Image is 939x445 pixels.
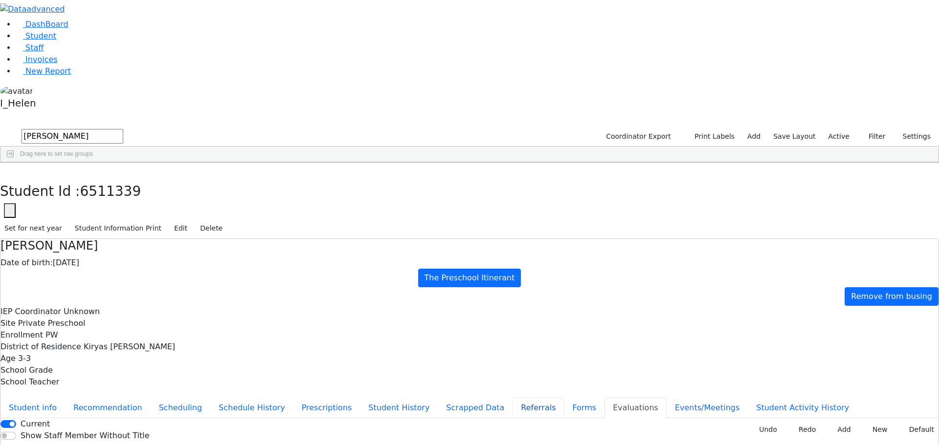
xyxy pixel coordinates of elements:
label: Age [0,353,16,364]
button: Student Information Print [70,221,166,236]
span: Remove from busing [851,292,932,301]
input: Search [22,129,123,144]
button: Scrapped Data [438,398,513,418]
a: Remove from busing [845,287,939,306]
h4: [PERSON_NAME] [0,239,939,253]
a: Staff [16,43,44,52]
button: Scheduling [151,398,210,418]
button: Delete [196,221,227,236]
span: Drag here to set row groups [20,150,93,157]
button: Recommendation [65,398,151,418]
button: Student History [360,398,438,418]
button: Undo [748,422,782,437]
button: Schedule History [210,398,293,418]
a: Student [16,31,56,41]
span: 6511339 [80,183,141,199]
button: New [862,422,892,437]
button: Student info [0,398,65,418]
span: Kiryas [PERSON_NAME] [84,342,175,351]
label: IEP Coordinator [0,306,61,318]
label: Enrollment [0,329,43,341]
label: Current [21,418,50,430]
button: Print Labels [683,129,739,144]
span: DashBoard [25,20,68,29]
span: Unknown [64,307,100,316]
button: Save Layout [769,129,820,144]
a: New Report [16,66,71,76]
button: Filter [856,129,890,144]
div: [DATE] [0,257,939,269]
span: Student [25,31,56,41]
span: Staff [25,43,44,52]
a: Invoices [16,55,58,64]
button: Forms [564,398,604,418]
button: Evaluations [604,398,667,418]
span: PW [45,330,58,339]
label: School Grade [0,364,53,376]
a: The Preschool Itinerant [418,269,521,287]
button: Default [898,422,939,437]
button: Redo [788,422,820,437]
button: Edit [170,221,192,236]
label: District of Residence [0,341,81,353]
a: DashBoard [16,20,68,29]
label: School Teacher [0,376,59,388]
label: Show Staff Member Without Title [21,430,149,442]
button: Coordinator Export [600,129,675,144]
span: Invoices [25,55,58,64]
span: New Report [25,66,71,76]
button: Prescriptions [293,398,360,418]
label: Date of birth: [0,257,53,269]
span: Private Preschool [18,318,86,328]
button: Student Activity History [748,398,857,418]
button: Settings [890,129,935,144]
button: Events/Meetings [667,398,748,418]
span: 3-3 [18,354,31,363]
label: Site [0,318,16,329]
button: Add [827,422,855,437]
a: Add [743,129,765,144]
button: Referrals [513,398,564,418]
label: Active [824,129,854,144]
